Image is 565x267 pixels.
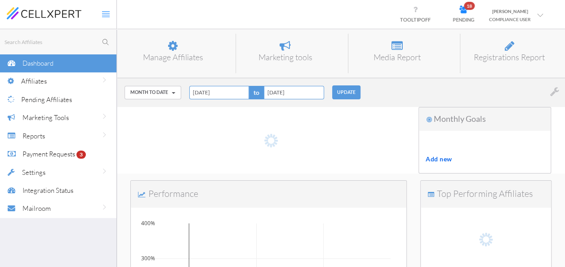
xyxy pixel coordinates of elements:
[437,188,533,199] span: Top Performing Affiliates
[22,132,45,140] span: Reports
[467,53,552,62] h6: Registrations Report
[148,188,198,199] span: Performance
[130,53,215,62] h6: Manage Affiliates
[426,152,452,166] button: Add new
[21,95,72,104] span: Pending Affiliates
[243,53,327,62] h6: Marketing tools
[400,17,431,22] span: TOOLTIP
[489,7,531,15] div: [PERSON_NAME]
[4,36,116,48] input: Search Affiliates
[464,2,475,10] span: 18
[332,85,360,99] button: UPDATE
[22,59,53,67] span: Dashboard
[489,15,531,23] div: COMPLIANCE USER
[22,204,51,213] span: Mailroom
[421,17,431,22] span: OFF
[22,186,73,195] span: Integration Status
[22,150,75,158] span: Payment Requests
[125,86,181,99] button: Month to Date
[22,113,69,122] span: Marketing Tools
[22,168,45,177] span: Settings
[7,7,81,19] img: cellxpert-logo.svg
[453,17,474,22] span: PENDING
[355,53,440,62] h6: Media Report
[434,114,486,124] span: Monthly Goals
[21,77,47,85] span: Affiliates
[76,151,86,159] span: 3
[249,86,264,99] span: to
